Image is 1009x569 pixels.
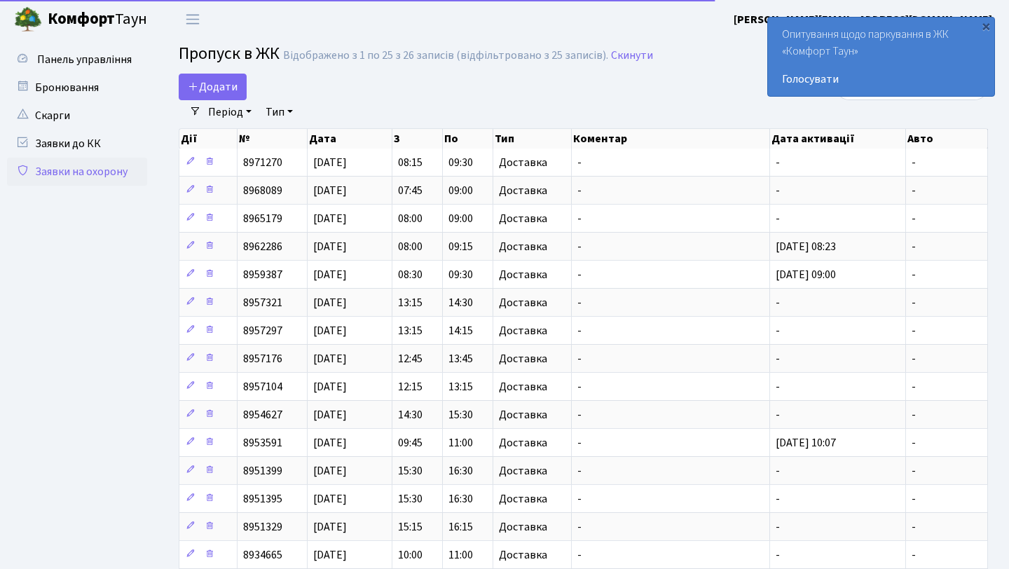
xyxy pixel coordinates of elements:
[499,269,547,280] span: Доставка
[577,295,582,310] span: -
[448,155,473,170] span: 09:30
[499,409,547,420] span: Доставка
[499,381,547,392] span: Доставка
[398,323,423,338] span: 13:15
[776,547,780,563] span: -
[243,239,282,254] span: 8962286
[448,295,473,310] span: 14:30
[443,129,493,149] th: По
[448,183,473,198] span: 09:00
[776,463,780,479] span: -
[243,295,282,310] span: 8957321
[448,547,473,563] span: 11:00
[398,351,423,366] span: 12:45
[243,351,282,366] span: 8957176
[912,491,916,507] span: -
[7,74,147,102] a: Бронювання
[768,18,994,96] div: Опитування щодо паркування в ЖК «Комфорт Таун»
[313,211,347,226] span: [DATE]
[313,519,347,535] span: [DATE]
[577,519,582,535] span: -
[577,435,582,451] span: -
[572,129,770,149] th: Коментар
[243,211,282,226] span: 8965179
[577,463,582,479] span: -
[398,239,423,254] span: 08:00
[308,129,392,149] th: Дата
[243,547,282,563] span: 8934665
[243,491,282,507] span: 8951395
[776,435,836,451] span: [DATE] 10:07
[398,379,423,395] span: 12:15
[912,211,916,226] span: -
[243,519,282,535] span: 8951329
[577,155,582,170] span: -
[48,8,147,32] span: Таун
[238,129,307,149] th: №
[499,213,547,224] span: Доставка
[493,129,572,149] th: Тип
[398,463,423,479] span: 15:30
[577,379,582,395] span: -
[448,211,473,226] span: 09:00
[499,521,547,533] span: Доставка
[577,239,582,254] span: -
[577,183,582,198] span: -
[499,185,547,196] span: Доставка
[448,379,473,395] span: 13:15
[398,183,423,198] span: 07:45
[734,12,992,27] b: [PERSON_NAME][EMAIL_ADDRESS][DOMAIN_NAME]
[448,351,473,366] span: 13:45
[776,211,780,226] span: -
[313,183,347,198] span: [DATE]
[776,519,780,535] span: -
[782,71,980,88] a: Голосувати
[448,323,473,338] span: 14:15
[499,353,547,364] span: Доставка
[499,241,547,252] span: Доставка
[448,463,473,479] span: 16:30
[313,407,347,423] span: [DATE]
[243,435,282,451] span: 8953591
[577,547,582,563] span: -
[499,549,547,561] span: Доставка
[776,379,780,395] span: -
[979,19,993,33] div: ×
[283,49,608,62] div: Відображено з 1 по 25 з 26 записів (відфільтровано з 25 записів).
[499,297,547,308] span: Доставка
[398,267,423,282] span: 08:30
[398,295,423,310] span: 13:15
[776,491,780,507] span: -
[392,129,443,149] th: З
[611,49,653,62] a: Скинути
[243,463,282,479] span: 8951399
[398,155,423,170] span: 08:15
[912,183,916,198] span: -
[912,267,916,282] span: -
[577,211,582,226] span: -
[175,8,210,31] button: Переключити навігацію
[7,46,147,74] a: Панель управління
[912,547,916,563] span: -
[577,491,582,507] span: -
[776,323,780,338] span: -
[313,491,347,507] span: [DATE]
[912,323,916,338] span: -
[313,463,347,479] span: [DATE]
[7,102,147,130] a: Скарги
[776,183,780,198] span: -
[313,267,347,282] span: [DATE]
[313,547,347,563] span: [DATE]
[398,519,423,535] span: 15:15
[770,129,905,149] th: Дата активації
[398,211,423,226] span: 08:00
[14,6,42,34] img: logo.png
[912,379,916,395] span: -
[499,437,547,448] span: Доставка
[577,351,582,366] span: -
[448,519,473,535] span: 16:15
[243,155,282,170] span: 8971270
[243,407,282,423] span: 8954627
[313,435,347,451] span: [DATE]
[776,155,780,170] span: -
